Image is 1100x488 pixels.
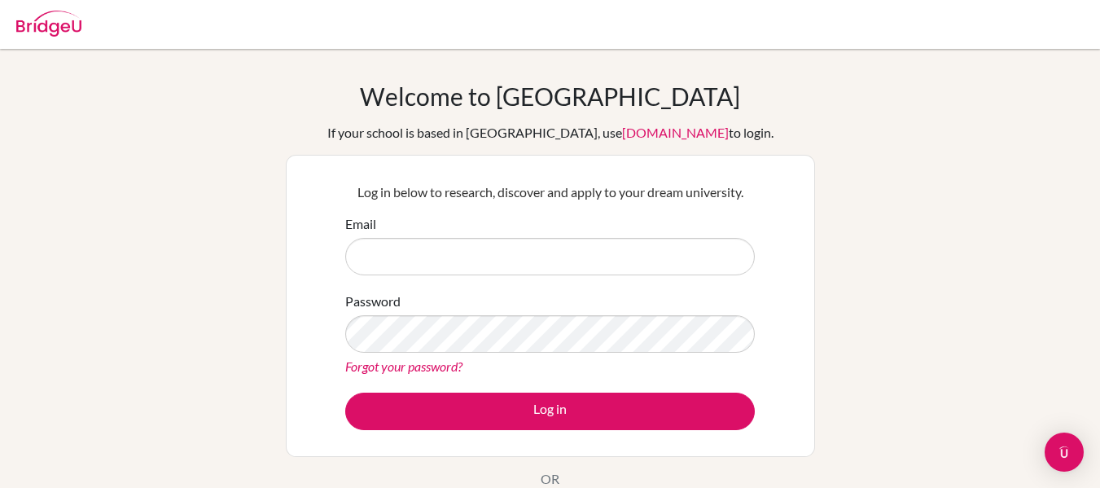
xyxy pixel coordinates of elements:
[360,81,740,111] h1: Welcome to [GEOGRAPHIC_DATA]
[345,182,755,202] p: Log in below to research, discover and apply to your dream university.
[345,393,755,430] button: Log in
[345,358,462,374] a: Forgot your password?
[16,11,81,37] img: Bridge-U
[1045,433,1084,472] div: Open Intercom Messenger
[345,292,401,311] label: Password
[622,125,729,140] a: [DOMAIN_NAME]
[345,214,376,234] label: Email
[327,123,774,143] div: If your school is based in [GEOGRAPHIC_DATA], use to login.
